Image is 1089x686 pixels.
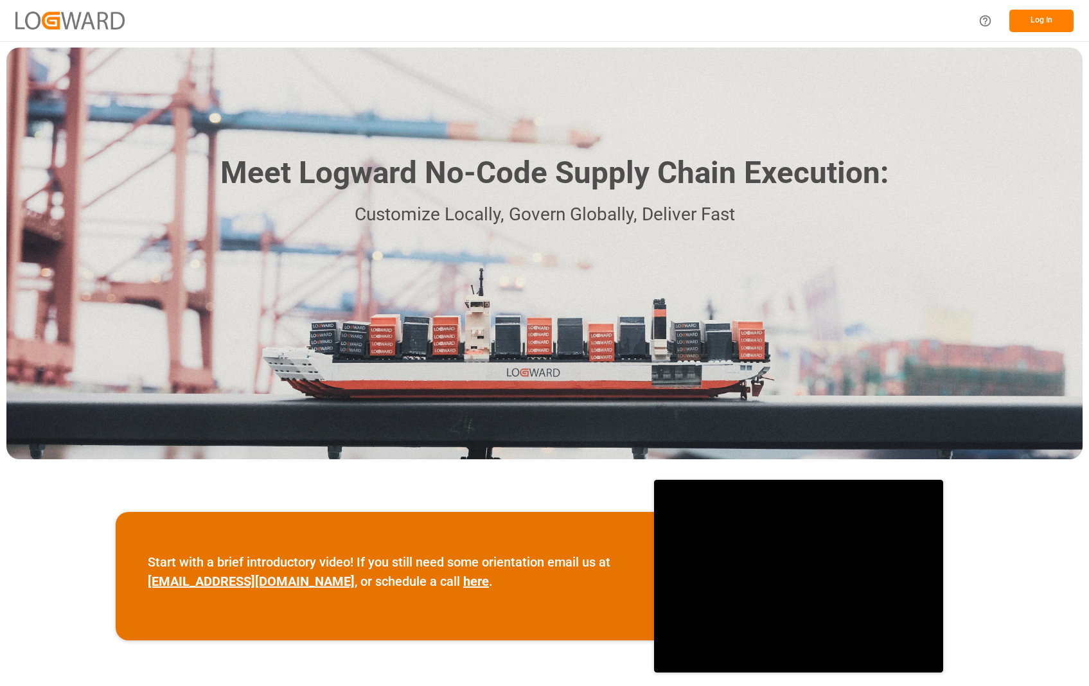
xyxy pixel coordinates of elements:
p: Start with a brief introductory video! If you still need some orientation email us at , or schedu... [148,552,622,591]
h1: Meet Logward No-Code Supply Chain Execution: [220,150,889,196]
p: Customize Locally, Govern Globally, Deliver Fast [201,200,889,229]
button: Help Center [971,6,1000,35]
a: [EMAIL_ADDRESS][DOMAIN_NAME] [148,574,355,589]
img: Logward_new_orange.png [15,12,125,29]
button: Log In [1009,10,1074,32]
a: here [463,574,489,589]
